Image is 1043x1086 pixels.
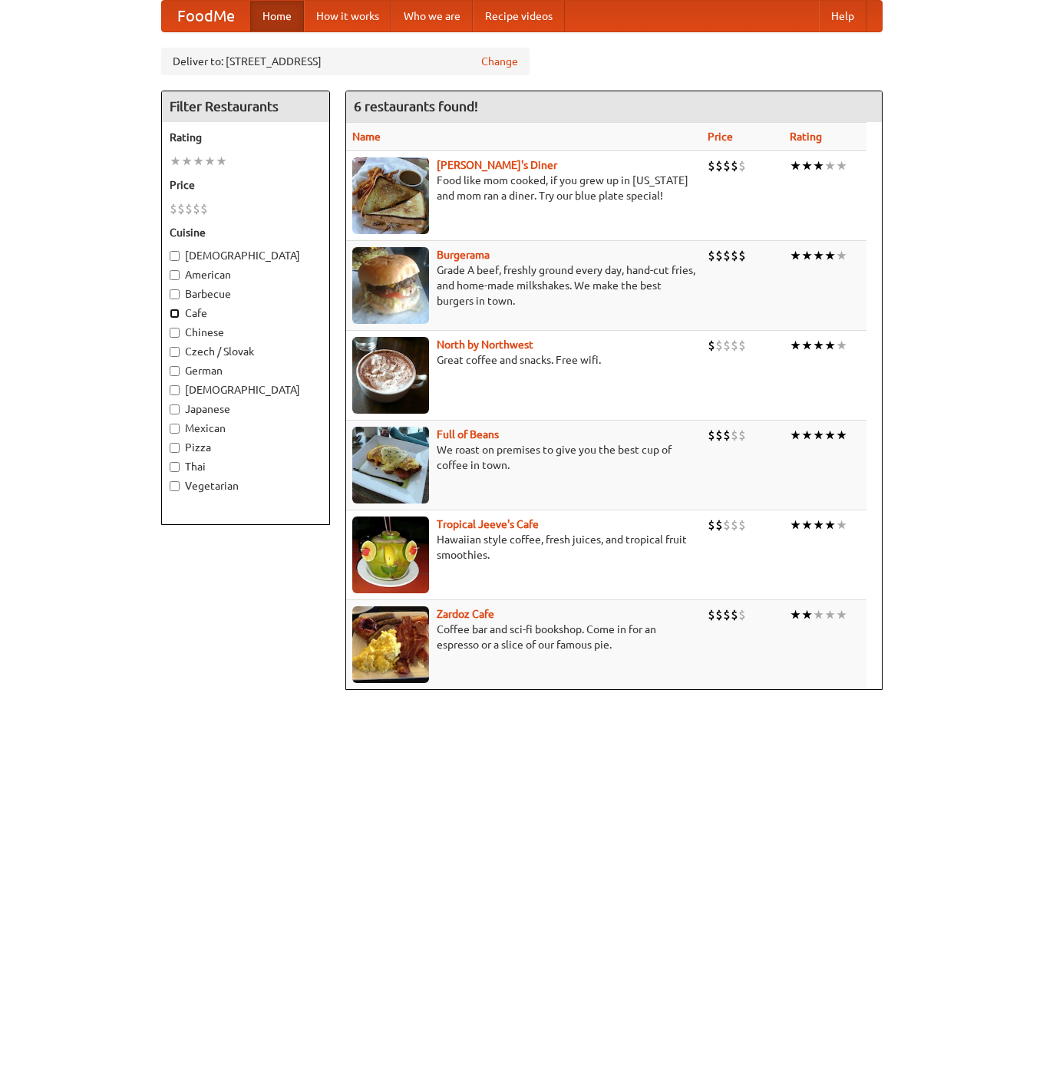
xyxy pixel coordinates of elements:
[723,337,731,354] li: $
[731,427,738,444] li: $
[715,157,723,174] li: $
[731,517,738,533] li: $
[170,401,322,417] label: Japanese
[801,517,813,533] li: ★
[437,249,490,261] b: Burgerama
[304,1,391,31] a: How it works
[161,48,530,75] div: Deliver to: [STREET_ADDRESS]
[170,248,322,263] label: [DEMOGRAPHIC_DATA]
[391,1,473,31] a: Who we are
[162,91,329,122] h4: Filter Restaurants
[813,337,824,354] li: ★
[801,157,813,174] li: ★
[170,478,322,493] label: Vegetarian
[437,518,539,530] a: Tropical Jeeve's Cafe
[437,159,557,171] a: [PERSON_NAME]'s Diner
[723,606,731,623] li: $
[790,517,801,533] li: ★
[708,427,715,444] li: $
[352,173,695,203] p: Food like mom cooked, if you grew up in [US_STATE] and mom ran a diner. Try our blue plate special!
[715,606,723,623] li: $
[723,157,731,174] li: $
[836,337,847,354] li: ★
[801,606,813,623] li: ★
[790,427,801,444] li: ★
[481,54,518,69] a: Change
[723,247,731,264] li: $
[738,157,746,174] li: $
[738,427,746,444] li: $
[715,337,723,354] li: $
[731,606,738,623] li: $
[193,153,204,170] li: ★
[170,130,322,145] h5: Rating
[170,440,322,455] label: Pizza
[193,200,200,217] li: $
[731,157,738,174] li: $
[170,462,180,472] input: Thai
[352,337,429,414] img: north.jpg
[801,247,813,264] li: ★
[170,325,322,340] label: Chinese
[715,427,723,444] li: $
[352,130,381,143] a: Name
[437,608,494,620] a: Zardoz Cafe
[185,200,193,217] li: $
[170,251,180,261] input: [DEMOGRAPHIC_DATA]
[170,385,180,395] input: [DEMOGRAPHIC_DATA]
[731,337,738,354] li: $
[170,305,322,321] label: Cafe
[738,337,746,354] li: $
[170,328,180,338] input: Chinese
[170,200,177,217] li: $
[473,1,565,31] a: Recipe videos
[181,153,193,170] li: ★
[437,338,533,351] a: North by Northwest
[170,363,322,378] label: German
[801,337,813,354] li: ★
[819,1,866,31] a: Help
[216,153,227,170] li: ★
[200,200,208,217] li: $
[836,427,847,444] li: ★
[813,247,824,264] li: ★
[824,337,836,354] li: ★
[790,606,801,623] li: ★
[170,344,322,359] label: Czech / Slovak
[813,427,824,444] li: ★
[790,130,822,143] a: Rating
[352,532,695,563] p: Hawaiian style coffee, fresh juices, and tropical fruit smoothies.
[715,517,723,533] li: $
[170,382,322,398] label: [DEMOGRAPHIC_DATA]
[170,270,180,280] input: American
[170,443,180,453] input: Pizza
[352,517,429,593] img: jeeves.jpg
[790,157,801,174] li: ★
[170,459,322,474] label: Thai
[352,442,695,473] p: We roast on premises to give you the best cup of coffee in town.
[723,427,731,444] li: $
[354,99,478,114] ng-pluralize: 6 restaurants found!
[738,247,746,264] li: $
[723,517,731,533] li: $
[204,153,216,170] li: ★
[170,289,180,299] input: Barbecue
[813,157,824,174] li: ★
[836,247,847,264] li: ★
[836,157,847,174] li: ★
[824,427,836,444] li: ★
[170,225,322,240] h5: Cuisine
[162,1,250,31] a: FoodMe
[170,153,181,170] li: ★
[813,606,824,623] li: ★
[170,366,180,376] input: German
[170,267,322,282] label: American
[708,517,715,533] li: $
[790,337,801,354] li: ★
[836,606,847,623] li: ★
[352,157,429,234] img: sallys.jpg
[352,247,429,324] img: burgerama.jpg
